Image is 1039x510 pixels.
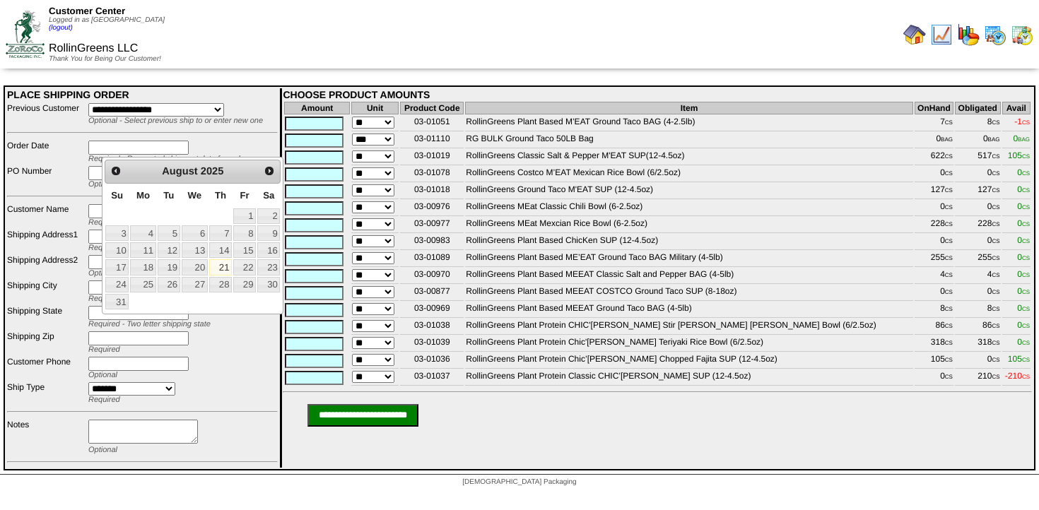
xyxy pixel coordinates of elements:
[992,204,999,210] span: CS
[915,102,953,114] th: OnHand
[957,23,980,46] img: graph.gif
[992,187,999,194] span: CS
[6,229,86,253] td: Shipping Address1
[955,102,1001,114] th: Obligated
[465,116,913,131] td: RollinGreens Plant Based M’EAT Ground Taco BAG (4-2.5lb)
[88,295,120,303] span: Required
[1022,306,1030,312] span: CS
[955,353,1001,369] td: 0
[257,208,280,224] a: 2
[915,302,953,318] td: 8
[1005,371,1030,381] span: -210
[1002,102,1031,114] th: Avail
[162,166,197,177] span: August
[6,419,86,455] td: Notes
[955,235,1001,250] td: 0
[400,201,464,216] td: 03-00976
[465,235,913,250] td: RollinGreens Plant Based ChicKen SUP (12-4.5oz)
[400,133,464,148] td: 03-01110
[233,225,256,241] a: 8
[209,259,232,275] a: 21
[49,16,165,32] span: Logged in as [GEOGRAPHIC_DATA]
[400,251,464,267] td: 03-01089
[1017,201,1030,211] span: 0
[6,140,86,164] td: Order Date
[233,277,256,292] a: 29
[215,190,226,201] span: Thursday
[915,370,953,386] td: 0
[1022,153,1030,160] span: CS
[992,153,999,160] span: CS
[465,218,913,233] td: RollinGreens MEat Mexcian Rice Bowl (6-2.5oz)
[49,42,138,54] span: RollinGreens LLC
[264,165,275,177] span: Next
[955,336,1001,352] td: 318
[915,167,953,182] td: 0
[992,272,999,278] span: CS
[915,116,953,131] td: 7
[130,277,155,292] a: 25
[992,323,999,329] span: CS
[992,255,999,261] span: CS
[1014,117,1030,126] span: -1
[984,23,1006,46] img: calendarprod.gif
[988,136,1000,143] span: BAG
[400,285,464,301] td: 03-00877
[1022,289,1030,295] span: CS
[400,102,464,114] th: Product Code
[1022,170,1030,177] span: CS
[400,370,464,386] td: 03-01037
[1017,320,1030,330] span: 0
[465,167,913,182] td: RollinGreens Costco M’EAT Mexican Rice Bowl (6/2.5oz)
[903,23,926,46] img: home.gif
[992,306,999,312] span: CS
[955,167,1001,182] td: 0
[233,259,256,275] a: 22
[233,208,256,224] a: 1
[6,11,45,58] img: ZoRoCo_Logo(Green%26Foil)%20jpg.webp
[955,319,1001,335] td: 86
[110,165,122,177] span: Prev
[257,259,280,275] a: 23
[1022,119,1030,126] span: CS
[201,166,224,177] span: 2025
[465,336,913,352] td: RollinGreens Plant Protein Chic'[PERSON_NAME] Teriyaki Rice Bowl (6/2.5oz)
[88,371,117,379] span: Optional
[88,269,117,278] span: Optional
[105,225,129,241] a: 3
[1017,337,1030,347] span: 0
[400,268,464,284] td: 03-00970
[209,225,232,241] a: 7
[284,102,349,114] th: Amount
[945,272,953,278] span: CS
[945,289,953,295] span: CS
[49,24,73,32] a: (logout)
[465,353,913,369] td: RollinGreens Plant Protein Chic’[PERSON_NAME] Chopped Fajita SUP (12-4.5oz)
[6,203,86,227] td: Customer Name
[945,255,953,261] span: CS
[465,133,913,148] td: RG BULK Ground Taco 50LB Bag
[158,225,180,241] a: 5
[257,242,280,258] a: 16
[88,396,120,404] span: Required
[400,167,464,182] td: 03-01078
[257,277,280,292] a: 30
[182,259,208,275] a: 20
[158,259,180,275] a: 19
[992,221,999,227] span: CS
[1013,134,1030,143] span: 0
[915,336,953,352] td: 318
[88,155,247,163] span: Required - Requested shipment date for order
[465,302,913,318] td: RollinGreens Plant Based MEEAT Ground Taco BAG (4-5lb)
[1022,221,1030,227] span: CS
[88,180,201,189] span: Optional - Customer PO Number
[955,285,1001,301] td: 0
[182,277,208,292] a: 27
[6,356,86,380] td: Customer Phone
[400,218,464,233] td: 03-00977
[945,170,953,177] span: CS
[1017,218,1030,228] span: 0
[915,218,953,233] td: 228
[130,225,155,241] a: 4
[465,102,913,114] th: Item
